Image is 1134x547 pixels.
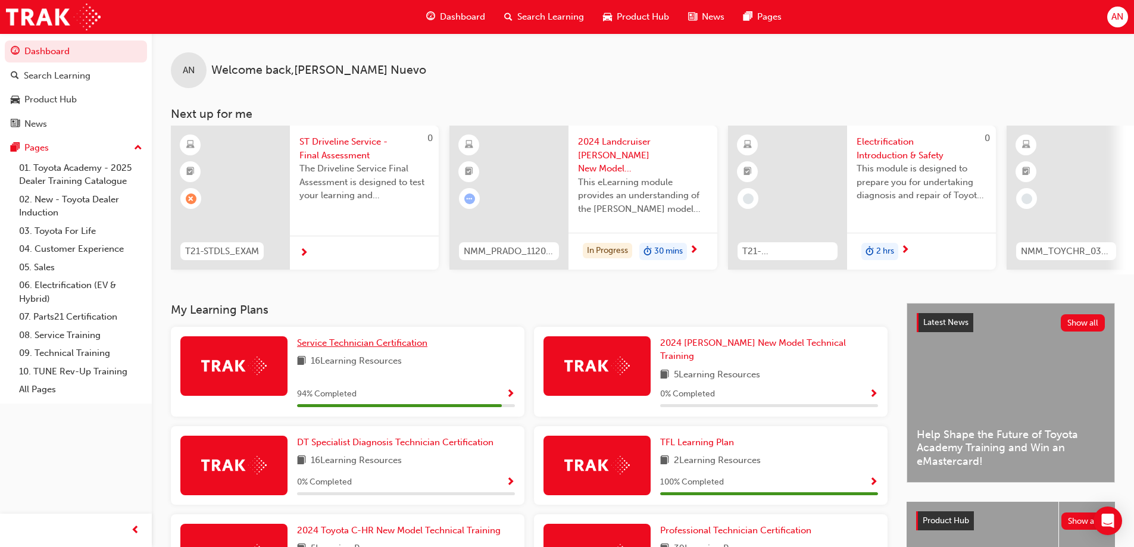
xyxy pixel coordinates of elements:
a: 02. New - Toyota Dealer Induction [14,190,147,222]
span: learningResourceType_ELEARNING-icon [743,137,752,153]
span: learningRecordVerb_FAIL-icon [186,193,196,204]
span: learningRecordVerb_NONE-icon [1021,193,1032,204]
a: DT Specialist Diagnosis Technician Certification [297,436,498,449]
span: duration-icon [643,244,652,260]
span: pages-icon [743,10,752,24]
h3: Next up for me [152,107,1134,121]
span: 0 [985,133,990,143]
span: News [702,10,724,24]
span: news-icon [11,119,20,130]
h3: My Learning Plans [171,303,888,317]
span: next-icon [299,248,308,259]
a: 2024 Toyota C-HR New Model Technical Training [297,524,505,537]
span: This module is designed to prepare you for undertaking diagnosis and repair of Toyota & Lexus Ele... [857,162,986,202]
button: AN [1107,7,1128,27]
span: Electrification Introduction & Safety [857,135,986,162]
a: 03. Toyota For Life [14,222,147,240]
span: next-icon [689,245,698,256]
span: news-icon [688,10,697,24]
span: NMM_PRADO_112024_MODULE_1 [464,245,554,258]
span: guage-icon [426,10,435,24]
span: Professional Technician Certification [660,525,811,536]
a: 07. Parts21 Certification [14,308,147,326]
a: Product Hub [5,89,147,111]
span: T21-FOD_HVIS_PREREQ [742,245,833,258]
img: Trak [6,4,101,30]
span: ST Driveline Service - Final Assessment [299,135,429,162]
span: pages-icon [11,143,20,154]
button: DashboardSearch LearningProduct HubNews [5,38,147,137]
span: duration-icon [866,244,874,260]
img: Trak [564,456,630,474]
div: Pages [24,141,49,155]
span: Show Progress [506,389,515,400]
img: Trak [201,456,267,474]
span: TFL Learning Plan [660,437,734,448]
span: The Driveline Service Final Assessment is designed to test your learning and understanding of the... [299,162,429,202]
span: next-icon [901,245,910,256]
span: Show Progress [506,477,515,488]
div: News [24,117,47,131]
a: Latest NewsShow allHelp Shape the Future of Toyota Academy Training and Win an eMastercard! [907,303,1115,483]
a: All Pages [14,380,147,399]
a: Search Learning [5,65,147,87]
span: book-icon [660,368,669,383]
button: Pages [5,137,147,159]
span: Product Hub [617,10,669,24]
div: Product Hub [24,93,77,107]
a: Service Technician Certification [297,336,432,350]
span: 30 mins [654,245,683,258]
span: up-icon [134,140,142,156]
a: news-iconNews [679,5,734,29]
a: search-iconSearch Learning [495,5,593,29]
a: car-iconProduct Hub [593,5,679,29]
span: 94 % Completed [297,387,357,401]
button: Show Progress [869,387,878,402]
span: Show Progress [869,477,878,488]
span: NMM_TOYCHR_032024_MODULE_1 [1021,245,1111,258]
span: Pages [757,10,782,24]
span: 16 Learning Resources [311,454,402,468]
button: Show all [1061,314,1105,332]
button: Show Progress [506,387,515,402]
span: AN [1111,10,1123,24]
button: Show all [1061,512,1106,530]
a: 06. Electrification (EV & Hybrid) [14,276,147,308]
span: 5 Learning Resources [674,368,760,383]
span: learningResourceType_ELEARNING-icon [465,137,473,153]
a: 2024 [PERSON_NAME] New Model Technical Training [660,336,878,363]
a: 10. TUNE Rev-Up Training [14,362,147,381]
span: 2 Learning Resources [674,454,761,468]
span: Welcome back , [PERSON_NAME] Nuevo [211,64,426,77]
span: learningRecordVerb_ATTEMPT-icon [464,193,475,204]
span: car-icon [603,10,612,24]
span: booktick-icon [186,164,195,180]
div: In Progress [583,243,632,259]
span: booktick-icon [1022,164,1030,180]
div: Search Learning [24,69,90,83]
span: guage-icon [11,46,20,57]
span: Latest News [923,317,969,327]
a: Latest NewsShow all [917,313,1105,332]
span: Help Shape the Future of Toyota Academy Training and Win an eMastercard! [917,428,1105,468]
span: search-icon [504,10,513,24]
span: 2 hrs [876,245,894,258]
span: Show Progress [869,389,878,400]
span: 2024 [PERSON_NAME] New Model Technical Training [660,337,846,362]
a: NMM_PRADO_112024_MODULE_12024 Landcruiser [PERSON_NAME] New Model Mechanisms - Model Outline 1Thi... [449,126,717,270]
span: AN [183,64,195,77]
img: Trak [201,357,267,375]
a: 0T21-FOD_HVIS_PREREQElectrification Introduction & SafetyThis module is designed to prepare you f... [728,126,996,270]
span: learningResourceType_ELEARNING-icon [1022,137,1030,153]
a: 05. Sales [14,258,147,277]
span: Service Technician Certification [297,337,427,348]
a: guage-iconDashboard [417,5,495,29]
span: book-icon [297,354,306,369]
span: This eLearning module provides an understanding of the [PERSON_NAME] model line-up and its Katash... [578,176,708,216]
div: Open Intercom Messenger [1094,507,1122,535]
span: DT Specialist Diagnosis Technician Certification [297,437,493,448]
a: pages-iconPages [734,5,791,29]
span: search-icon [11,71,19,82]
span: 2024 Toyota C-HR New Model Technical Training [297,525,501,536]
span: booktick-icon [743,164,752,180]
